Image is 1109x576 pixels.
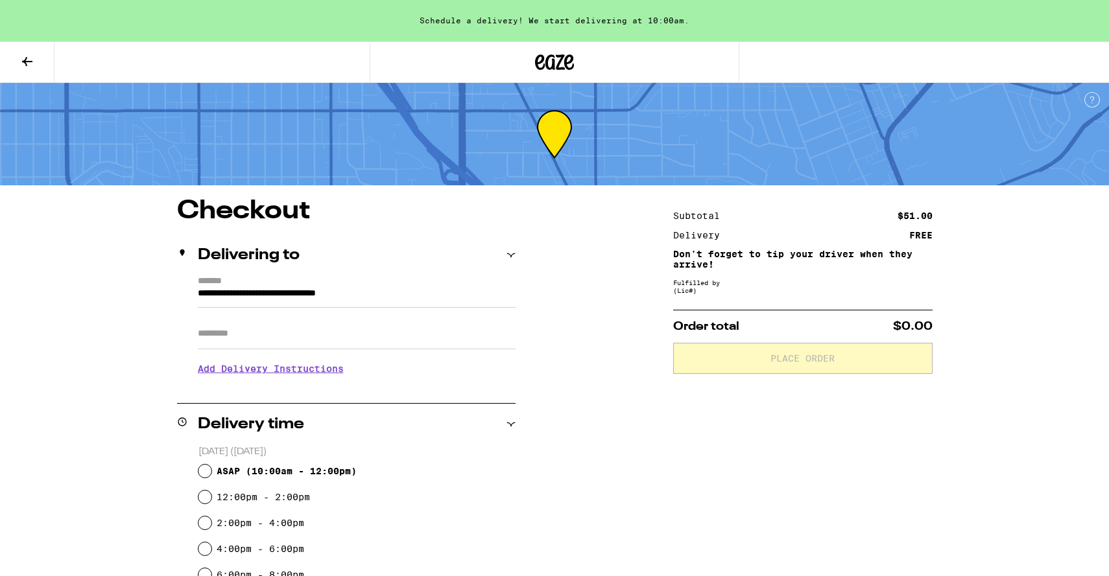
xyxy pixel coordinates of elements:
div: $51.00 [898,211,933,220]
p: We'll contact you at [PHONE_NUMBER] when we arrive [198,384,516,394]
p: [DATE] ([DATE]) [198,446,516,458]
div: Delivery [673,231,729,240]
span: $0.00 [893,321,933,332]
div: FREE [909,231,933,240]
div: Subtotal [673,211,729,220]
h2: Delivery time [198,417,304,432]
label: 2:00pm - 4:00pm [217,518,304,528]
h3: Add Delivery Instructions [198,354,516,384]
label: 12:00pm - 2:00pm [217,492,310,502]
span: Place Order [770,354,835,363]
div: Fulfilled by (Lic# ) [673,279,933,294]
span: ASAP ( 10:00am - 12:00pm ) [217,466,357,476]
h2: Delivering to [198,248,300,263]
button: Place Order [673,343,933,374]
p: Don't forget to tip your driver when they arrive! [673,249,933,270]
span: Order total [673,321,739,332]
h1: Checkout [177,198,516,224]
label: 4:00pm - 6:00pm [217,544,304,554]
